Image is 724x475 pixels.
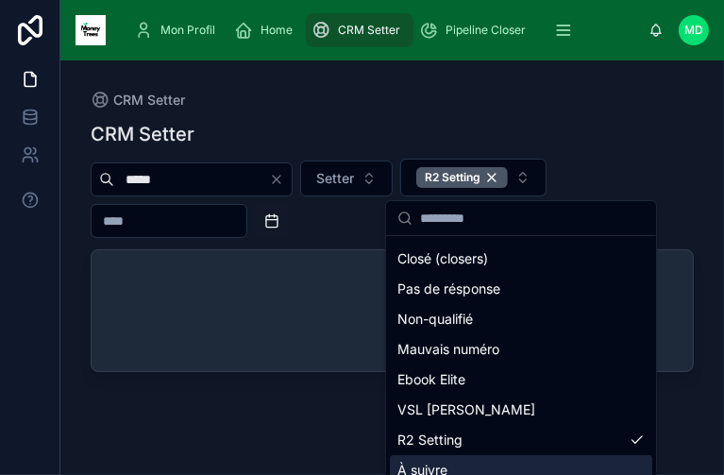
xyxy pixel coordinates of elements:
[390,395,652,425] div: VSL [PERSON_NAME]
[91,91,185,110] a: CRM Setter
[400,159,547,196] button: Select Button
[300,161,393,196] button: Select Button
[390,334,652,365] div: Mauvais numéro
[390,304,652,334] div: Non-qualifié
[413,13,539,47] a: Pipeline Closer
[128,13,228,47] a: Mon Profil
[160,23,215,38] span: Mon Profil
[316,169,354,188] span: Setter
[91,121,194,147] h1: CRM Setter
[228,13,306,47] a: Home
[269,172,292,187] button: Clear
[390,244,652,274] div: Closé (closers)
[113,91,185,110] span: CRM Setter
[684,23,703,38] span: MD
[255,204,289,238] button: Open calendar
[261,23,293,38] span: Home
[76,15,106,45] img: App logo
[390,425,652,455] div: R2 Setting
[416,167,508,188] button: Unselect R_2_SETTING
[121,9,648,51] div: scrollable content
[390,365,652,395] div: Ebook Elite
[338,23,400,38] span: CRM Setter
[306,13,413,47] a: CRM Setter
[446,23,526,38] span: Pipeline Closer
[416,167,508,188] div: R2 Setting
[390,274,652,304] div: Pas de résponse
